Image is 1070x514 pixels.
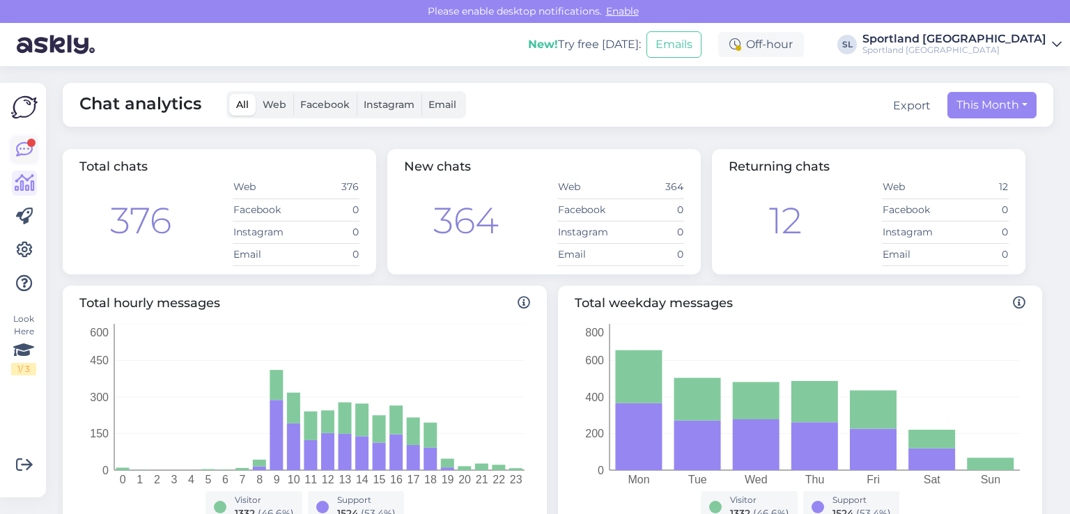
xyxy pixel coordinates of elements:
[188,474,194,485] tspan: 4
[110,194,171,248] div: 376
[296,198,359,221] td: 0
[476,474,488,485] tspan: 21
[263,98,286,111] span: Web
[240,474,246,485] tspan: 7
[79,159,148,174] span: Total chats
[408,474,420,485] tspan: 17
[528,36,641,53] div: Try free [DATE]:
[832,494,891,506] div: Support
[296,243,359,265] td: 0
[339,474,351,485] tspan: 13
[575,294,1025,313] span: Total weekday messages
[598,464,604,476] tspan: 0
[557,198,621,221] td: Facebook
[373,474,385,485] tspan: 15
[602,5,643,17] span: Enable
[390,474,403,485] tspan: 16
[628,474,650,485] tspan: Mon
[233,243,296,265] td: Email
[945,221,1009,243] td: 0
[621,243,684,265] td: 0
[433,194,499,248] div: 364
[557,176,621,198] td: Web
[11,363,36,375] div: 1 / 3
[90,391,109,403] tspan: 300
[947,92,1037,118] button: This Month
[79,91,201,118] span: Chat analytics
[585,428,604,439] tspan: 200
[510,474,522,485] tspan: 23
[171,474,177,485] tspan: 3
[688,474,707,485] tspan: Tue
[718,32,804,57] div: Off-hour
[621,198,684,221] td: 0
[233,198,296,221] td: Facebook
[557,221,621,243] td: Instagram
[862,33,1046,45] div: Sportland [GEOGRAPHIC_DATA]
[120,474,126,485] tspan: 0
[893,98,931,114] button: Export
[837,35,857,54] div: SL
[729,159,830,174] span: Returning chats
[296,176,359,198] td: 376
[621,176,684,198] td: 364
[424,474,437,485] tspan: 18
[274,474,280,485] tspan: 9
[621,221,684,243] td: 0
[557,243,621,265] td: Email
[769,194,802,248] div: 12
[11,313,36,375] div: Look Here
[304,474,317,485] tspan: 11
[154,474,160,485] tspan: 2
[235,494,294,506] div: Visitor
[79,294,530,313] span: Total hourly messages
[236,98,249,111] span: All
[585,391,604,403] tspan: 400
[882,221,945,243] td: Instagram
[585,355,604,366] tspan: 600
[90,428,109,439] tspan: 150
[233,176,296,198] td: Web
[805,474,825,485] tspan: Thu
[867,474,880,485] tspan: Fri
[730,494,789,506] div: Visitor
[924,474,941,485] tspan: Sat
[981,474,1000,485] tspan: Sun
[90,355,109,366] tspan: 450
[862,45,1046,56] div: Sportland [GEOGRAPHIC_DATA]
[296,221,359,243] td: 0
[222,474,228,485] tspan: 6
[288,474,300,485] tspan: 10
[882,198,945,221] td: Facebook
[300,98,350,111] span: Facebook
[102,464,109,476] tspan: 0
[646,31,701,58] button: Emails
[356,474,369,485] tspan: 14
[233,221,296,243] td: Instagram
[404,159,471,174] span: New chats
[862,33,1062,56] a: Sportland [GEOGRAPHIC_DATA]Sportland [GEOGRAPHIC_DATA]
[458,474,471,485] tspan: 20
[585,326,604,338] tspan: 800
[745,474,768,485] tspan: Wed
[137,474,143,485] tspan: 1
[882,176,945,198] td: Web
[882,243,945,265] td: Email
[11,94,38,120] img: Askly Logo
[442,474,454,485] tspan: 19
[945,243,1009,265] td: 0
[528,38,558,51] b: New!
[493,474,505,485] tspan: 22
[364,98,414,111] span: Instagram
[256,474,263,485] tspan: 8
[322,474,334,485] tspan: 12
[337,494,396,506] div: Support
[90,326,109,338] tspan: 600
[428,98,456,111] span: Email
[945,176,1009,198] td: 12
[206,474,212,485] tspan: 5
[945,198,1009,221] td: 0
